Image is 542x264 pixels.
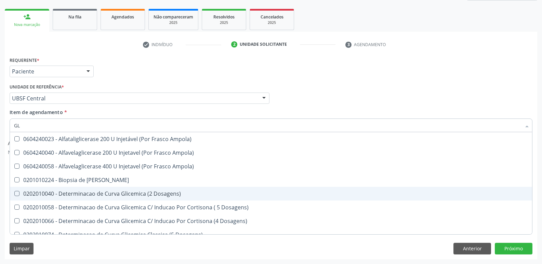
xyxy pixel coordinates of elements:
label: Unidade de referência [10,82,64,93]
p: Nenhum anexo disponível. [8,149,69,156]
div: 0201010224 - Biopsia de [PERSON_NAME] [14,177,528,183]
span: Agendados [111,14,134,20]
div: 0604240058 - Alfavelaglicerase 400 U Injetavel (Por Frasco Ampola) [14,164,528,169]
h6: Anexos adicionados [8,141,69,147]
div: person_add [23,13,31,20]
div: 2025 [255,20,289,25]
span: Paciente [12,68,80,75]
span: Na fila [68,14,81,20]
div: 0202010040 - Determinacao de Curva Glicemica (2 Dosagens) [14,191,528,196]
div: 0604240040 - Alfavelaglicerase 200 U Injetavel (Por Frasco Ampola) [14,150,528,155]
button: Anterior [453,243,491,254]
div: 0604240023 - Alfataliglicerase 200 U Injetável (Por Frasco Ampola) [14,136,528,142]
div: 0202010058 - Determinacao de Curva Glicemica C/ Inducao Por Cortisona ( 5 Dosagens) [14,205,528,210]
div: 0202010066 - Determinacao de Curva Glicemica C/ Inducao Por Cortisona (4 Dosagens) [14,218,528,224]
button: Próximo [495,243,532,254]
div: 2025 [154,20,193,25]
div: 2 [231,41,237,47]
div: 0202010074 - Determinacao de Curva Glicemica Classica (5 Dosagens) [14,232,528,237]
span: Resolvidos [213,14,235,20]
span: Item de agendamento [10,109,63,115]
span: Não compareceram [154,14,193,20]
input: Buscar por procedimentos [14,119,521,132]
span: UBSF Central [12,95,255,102]
button: Limpar [10,243,34,254]
label: Requerente [10,55,39,66]
div: Unidade solicitante [240,41,287,47]
span: Cancelados [261,14,283,20]
div: Nova marcação [10,22,44,27]
div: 2025 [207,20,241,25]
